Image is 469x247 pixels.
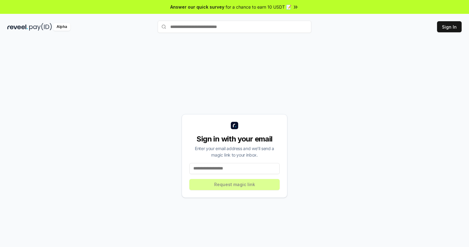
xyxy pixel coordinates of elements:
span: Answer our quick survey [170,4,224,10]
div: Enter your email address and we’ll send a magic link to your inbox. [189,145,280,158]
img: logo_small [231,122,238,129]
span: for a chance to earn 10 USDT 📝 [226,4,291,10]
div: Alpha [53,23,70,31]
img: pay_id [29,23,52,31]
button: Sign In [437,21,462,32]
div: Sign in with your email [189,134,280,144]
img: reveel_dark [7,23,28,31]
